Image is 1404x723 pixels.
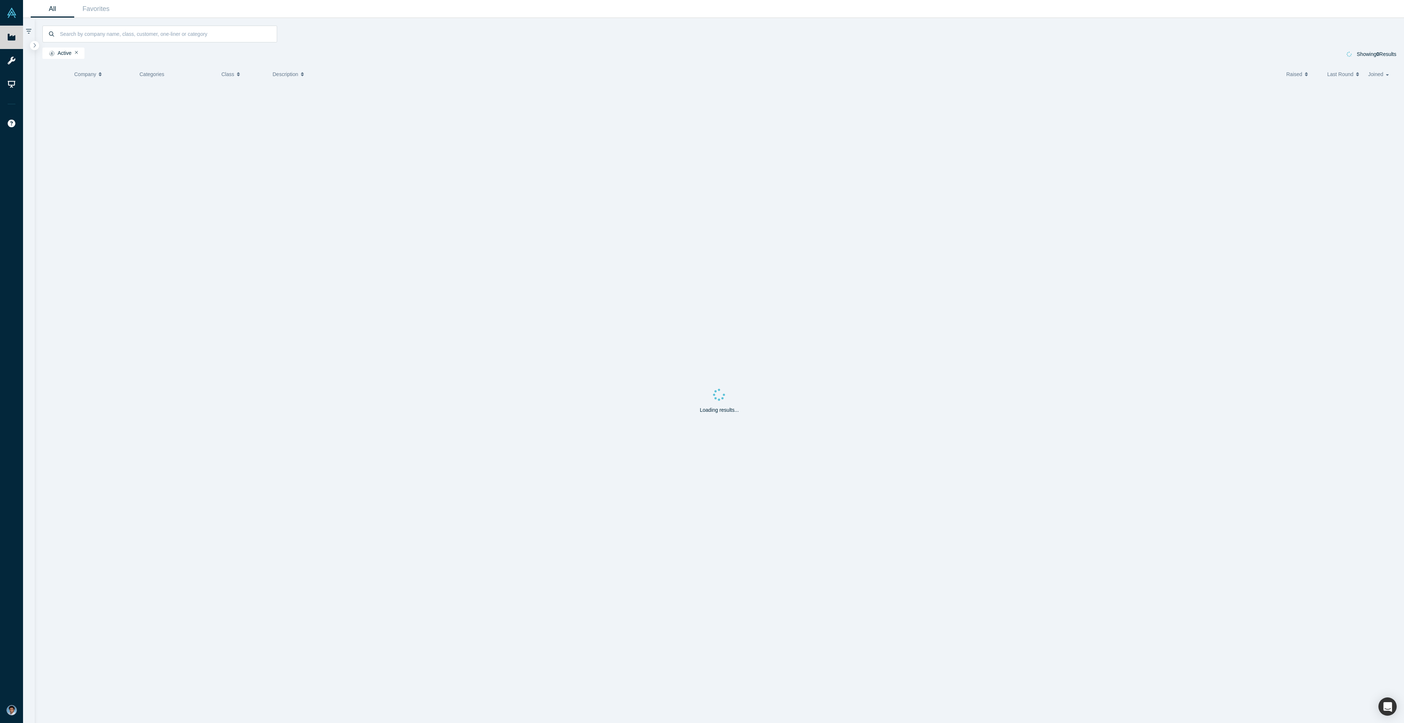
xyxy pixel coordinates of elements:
[1327,67,1360,82] button: Last Round
[222,67,261,82] button: Class
[75,50,78,55] button: Remove Filter
[222,67,234,82] span: Class
[7,705,17,715] img: Gnani Palanikumar's Account
[49,50,54,56] img: Startup status
[1368,67,1391,82] button: Joined
[46,50,72,56] span: Active
[59,25,277,42] input: Search by company name, class, customer, one-liner or category
[1377,51,1380,57] strong: 0
[74,67,96,82] span: Company
[7,8,17,18] img: Alchemist Vault Logo
[1327,67,1354,82] span: Last Round
[700,406,739,414] p: Loading results...
[140,71,165,77] span: Categories
[74,0,118,18] a: Favorites
[1286,67,1302,82] span: Raised
[1368,67,1383,82] span: Joined
[1357,51,1396,57] span: Showing Results
[1286,67,1320,82] button: Raised
[74,67,128,82] button: Company
[273,67,298,82] span: Description
[273,67,1279,82] button: Description
[31,0,74,18] a: All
